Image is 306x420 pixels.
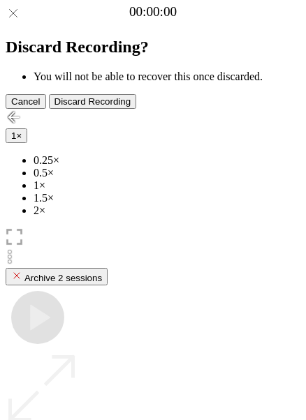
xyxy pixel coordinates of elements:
li: You will not be able to recover this once discarded. [34,70,300,83]
h2: Discard Recording? [6,38,300,57]
a: 00:00:00 [129,4,177,20]
li: 2× [34,204,300,217]
li: 0.25× [34,154,300,167]
li: 1.5× [34,192,300,204]
div: Archive 2 sessions [11,270,102,283]
span: 1 [11,130,16,141]
button: 1× [6,128,27,143]
button: Archive 2 sessions [6,268,108,285]
button: Discard Recording [49,94,137,109]
li: 0.5× [34,167,300,179]
button: Cancel [6,94,46,109]
li: 1× [34,179,300,192]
